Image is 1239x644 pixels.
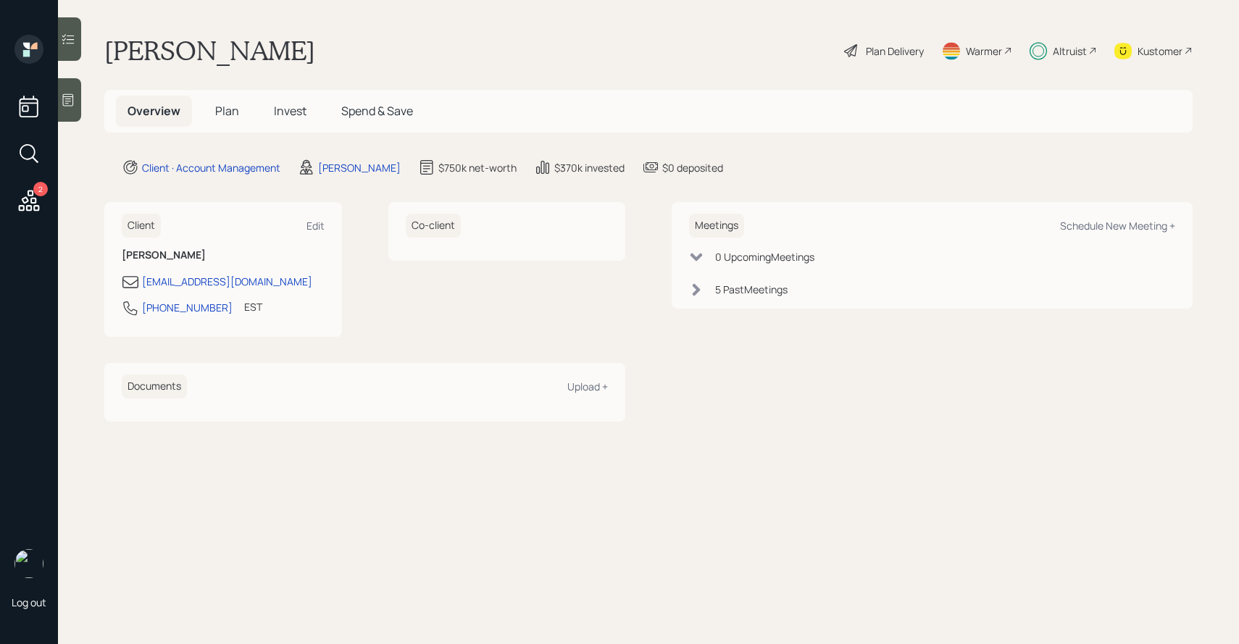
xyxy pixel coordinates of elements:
span: Spend & Save [341,103,413,119]
div: EST [244,299,262,314]
div: Altruist [1053,43,1087,59]
h6: Documents [122,375,187,398]
h6: [PERSON_NAME] [122,249,325,262]
div: Warmer [966,43,1002,59]
div: $370k invested [554,160,625,175]
div: 0 Upcoming Meeting s [715,249,814,264]
h6: Client [122,214,161,238]
div: Schedule New Meeting + [1060,219,1175,233]
div: Edit [306,219,325,233]
div: 5 Past Meeting s [715,282,788,297]
span: Overview [128,103,180,119]
div: 2 [33,182,48,196]
h6: Meetings [689,214,744,238]
div: Log out [12,595,46,609]
div: $750k net-worth [438,160,517,175]
h1: [PERSON_NAME] [104,35,315,67]
div: $0 deposited [662,160,723,175]
div: [PERSON_NAME] [318,160,401,175]
span: Plan [215,103,239,119]
div: Kustomer [1138,43,1182,59]
div: [EMAIL_ADDRESS][DOMAIN_NAME] [142,274,312,289]
div: [PHONE_NUMBER] [142,300,233,315]
div: Upload + [567,380,608,393]
span: Invest [274,103,306,119]
div: Plan Delivery [866,43,924,59]
img: sami-boghos-headshot.png [14,549,43,578]
h6: Co-client [406,214,461,238]
div: Client · Account Management [142,160,280,175]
